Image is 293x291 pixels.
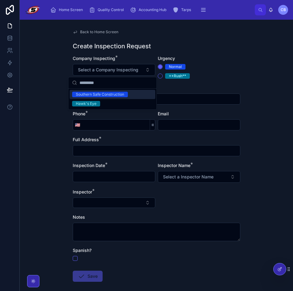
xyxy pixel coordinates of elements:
a: Back to Home Screen [73,30,118,34]
span: Spanish? [73,248,92,253]
a: Accounting Hub [128,4,171,15]
span: Select a Company Inspecting [78,67,138,73]
div: scrollable content [46,3,255,17]
span: Inspection Date [73,163,105,168]
a: Home Screen [48,4,87,15]
span: Tarps [181,7,191,12]
span: Home Screen [59,7,83,12]
span: 🇺🇸 [75,122,80,128]
h1: Create Inspection Request [73,42,151,50]
span: Notes [73,214,85,220]
span: Accounting Hub [139,7,166,12]
span: Full Address [73,137,99,142]
span: Inspector [73,189,92,194]
span: Back to Home Screen [80,30,118,34]
button: Select Button [73,64,155,76]
button: Select Button [73,197,155,208]
div: Normal [169,64,182,70]
button: Select Button [73,119,82,130]
a: Tarps [171,4,195,15]
span: Email [158,111,169,116]
button: Select Button [158,171,240,183]
span: Urgency [158,56,175,61]
div: Hawk's Eye [76,101,96,106]
div: Southern Safe Construction [76,92,124,97]
span: Company Inspecting [73,56,115,61]
span: Select a Inspector Name [163,174,214,180]
span: Inspector Name [158,163,190,168]
div: Suggestions [68,89,157,110]
span: Phone [73,111,85,116]
span: Quality Control [98,7,124,12]
img: App logo [25,5,41,15]
span: CB [281,7,286,12]
a: Quality Control [87,4,128,15]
